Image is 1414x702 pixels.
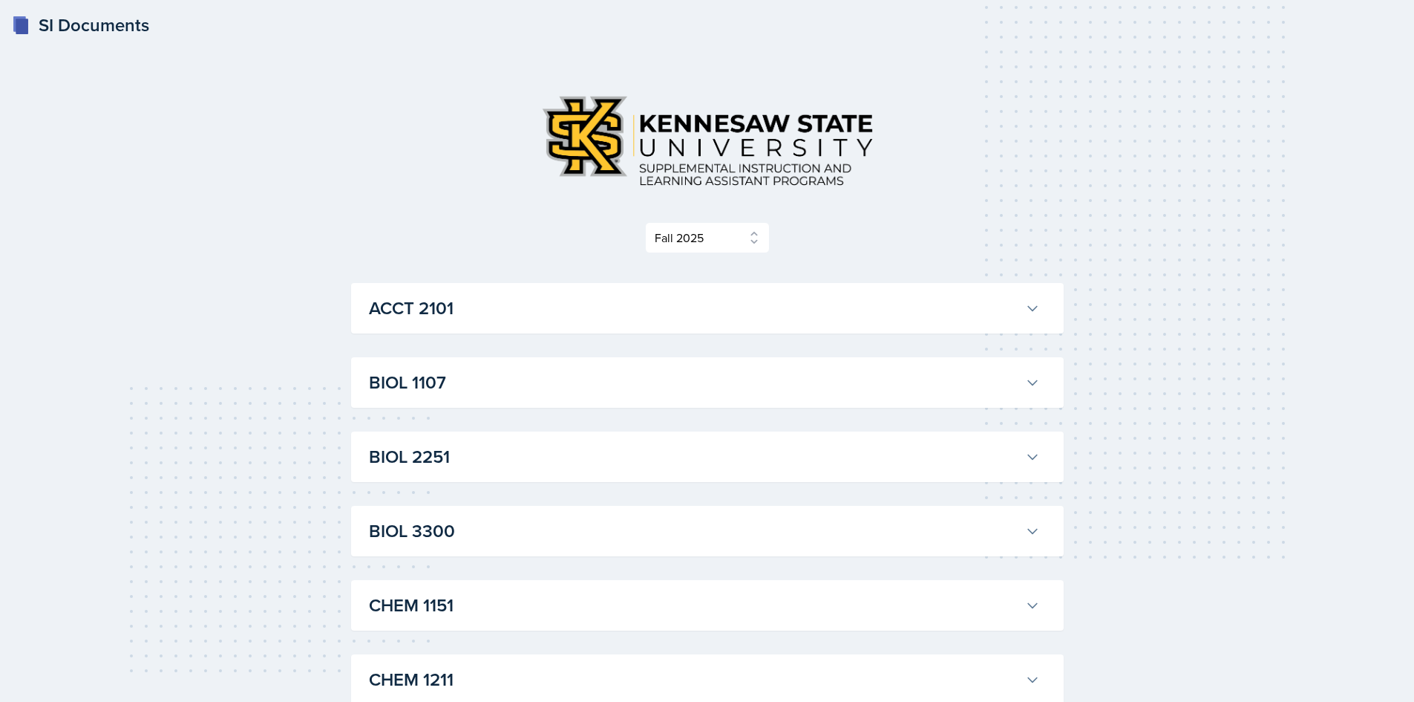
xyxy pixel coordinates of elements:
button: BIOL 2251 [366,441,1043,473]
h3: CHEM 1151 [369,592,1019,619]
button: ACCT 2101 [366,292,1043,325]
h3: CHEM 1211 [369,666,1019,693]
h3: BIOL 2251 [369,443,1019,470]
h3: ACCT 2101 [369,295,1019,322]
button: CHEM 1211 [366,663,1043,696]
button: CHEM 1151 [366,589,1043,622]
button: BIOL 3300 [366,515,1043,547]
h3: BIOL 3300 [369,518,1019,545]
button: BIOL 1107 [366,366,1043,399]
h3: BIOL 1107 [369,369,1019,396]
a: SI Documents [12,12,149,39]
img: Kennesaw State University [529,83,886,198]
